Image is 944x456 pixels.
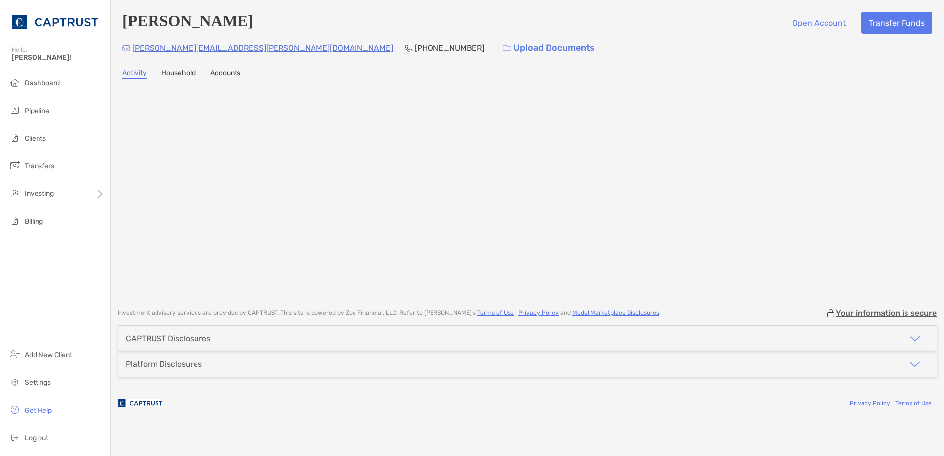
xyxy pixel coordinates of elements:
a: Privacy Policy [850,400,890,407]
img: company logo [118,392,162,414]
span: [PERSON_NAME]! [12,53,104,62]
a: Privacy Policy [518,309,559,316]
img: get-help icon [9,404,21,416]
span: Clients [25,134,46,143]
span: Get Help [25,406,52,415]
img: icon arrow [909,333,921,344]
div: CAPTRUST Disclosures [126,334,210,343]
img: settings icon [9,376,21,388]
img: CAPTRUST Logo [12,4,98,39]
img: clients icon [9,132,21,144]
p: [PHONE_NUMBER] [415,42,484,54]
img: billing icon [9,215,21,227]
img: transfers icon [9,159,21,171]
img: button icon [503,45,511,52]
span: Investing [25,190,54,198]
span: Transfers [25,162,54,170]
p: [PERSON_NAME][EMAIL_ADDRESS][PERSON_NAME][DOMAIN_NAME] [132,42,393,54]
img: Phone Icon [405,44,413,52]
img: logout icon [9,431,21,443]
p: Investment advisory services are provided by CAPTRUST . This site is powered by Zoe Financial, LL... [118,309,661,317]
span: Billing [25,217,43,226]
div: Platform Disclosures [126,359,202,369]
span: Dashboard [25,79,60,87]
img: dashboard icon [9,76,21,88]
img: add_new_client icon [9,348,21,360]
span: Pipeline [25,107,49,115]
img: icon arrow [909,358,921,370]
img: Email Icon [122,45,130,51]
img: pipeline icon [9,104,21,116]
a: Accounts [210,69,240,79]
p: Your information is secure [836,308,937,318]
button: Transfer Funds [861,12,932,34]
img: investing icon [9,187,21,199]
a: Terms of Use [895,400,932,407]
button: Open Account [785,12,853,34]
a: Model Marketplace Disclosures [572,309,659,316]
h4: [PERSON_NAME] [122,12,253,34]
span: Settings [25,379,51,387]
a: Terms of Use [477,309,514,316]
span: Add New Client [25,351,72,359]
a: Activity [122,69,147,79]
a: Upload Documents [496,38,601,59]
a: Household [161,69,196,79]
span: Log out [25,434,48,442]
